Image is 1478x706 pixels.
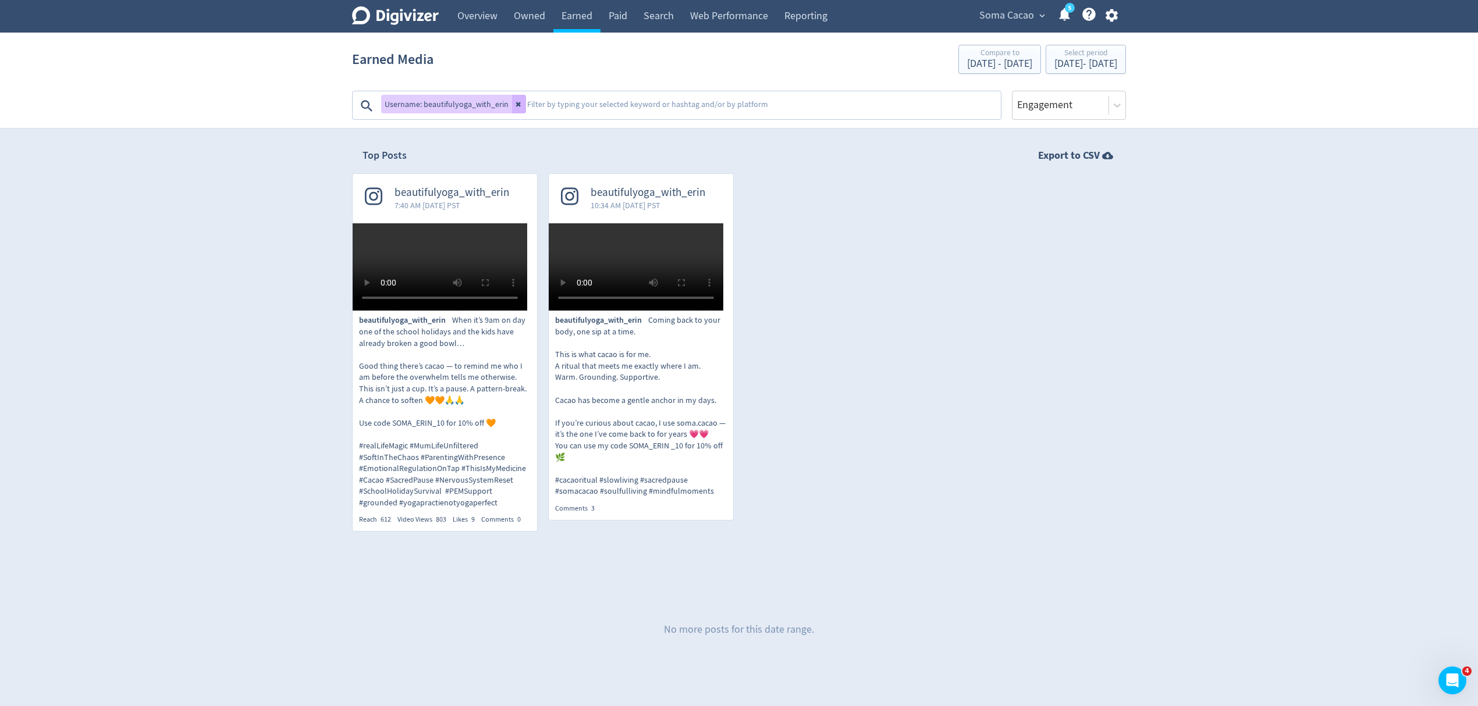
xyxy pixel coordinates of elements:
p: When it’s 9am on day one of the school holidays and the kids have already broken a good bowl… Goo... [359,315,531,508]
p: No more posts for this date range. [664,622,814,637]
div: [DATE] - [DATE] [1054,59,1117,69]
button: Compare to[DATE] - [DATE] [958,45,1041,74]
p: Coming back to your body, one sip at a time. This is what cacao is for me. A ritual that meets me... [555,315,727,497]
a: beautifulyoga_with_erin7:40 AM [DATE] PSTbeautifulyoga_with_erinWhen it’s 9am on day one of the s... [353,174,537,525]
div: Comments [481,515,527,525]
a: beautifulyoga_with_erin10:34 AM [DATE] PSTbeautifulyoga_with_erinComing back to your body, one si... [549,174,733,513]
span: 0 [517,515,521,524]
span: beautifulyoga_with_erin [395,186,509,199]
h1: Earned Media [352,41,434,78]
text: 5 [1068,4,1071,12]
strong: Export to CSV [1038,148,1100,163]
div: Select period [1054,49,1117,59]
span: 4 [1462,666,1472,676]
div: Compare to [967,49,1032,59]
button: Soma Cacao [975,6,1048,25]
span: Soma Cacao [979,6,1034,25]
div: Likes [453,515,481,525]
span: Username: beautifulyoga_with_erin [385,100,509,108]
a: 5 [1065,3,1075,13]
div: [DATE] - [DATE] [967,59,1032,69]
span: 803 [436,515,446,524]
iframe: Intercom live chat [1438,666,1466,694]
span: 10:34 AM [DATE] PST [591,199,705,211]
div: Video Views [397,515,453,525]
span: beautifulyoga_with_erin [555,315,648,326]
span: expand_more [1037,10,1047,21]
span: 9 [471,515,475,524]
span: 612 [381,515,391,524]
div: Comments [555,504,601,514]
span: beautifulyoga_with_erin [591,186,705,199]
div: Reach [359,515,397,525]
h2: Top Posts [363,148,407,163]
span: 3 [591,504,595,513]
span: 7:40 AM [DATE] PST [395,199,509,211]
span: beautifulyoga_with_erin [359,315,452,326]
button: Select period[DATE]- [DATE] [1046,45,1126,74]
